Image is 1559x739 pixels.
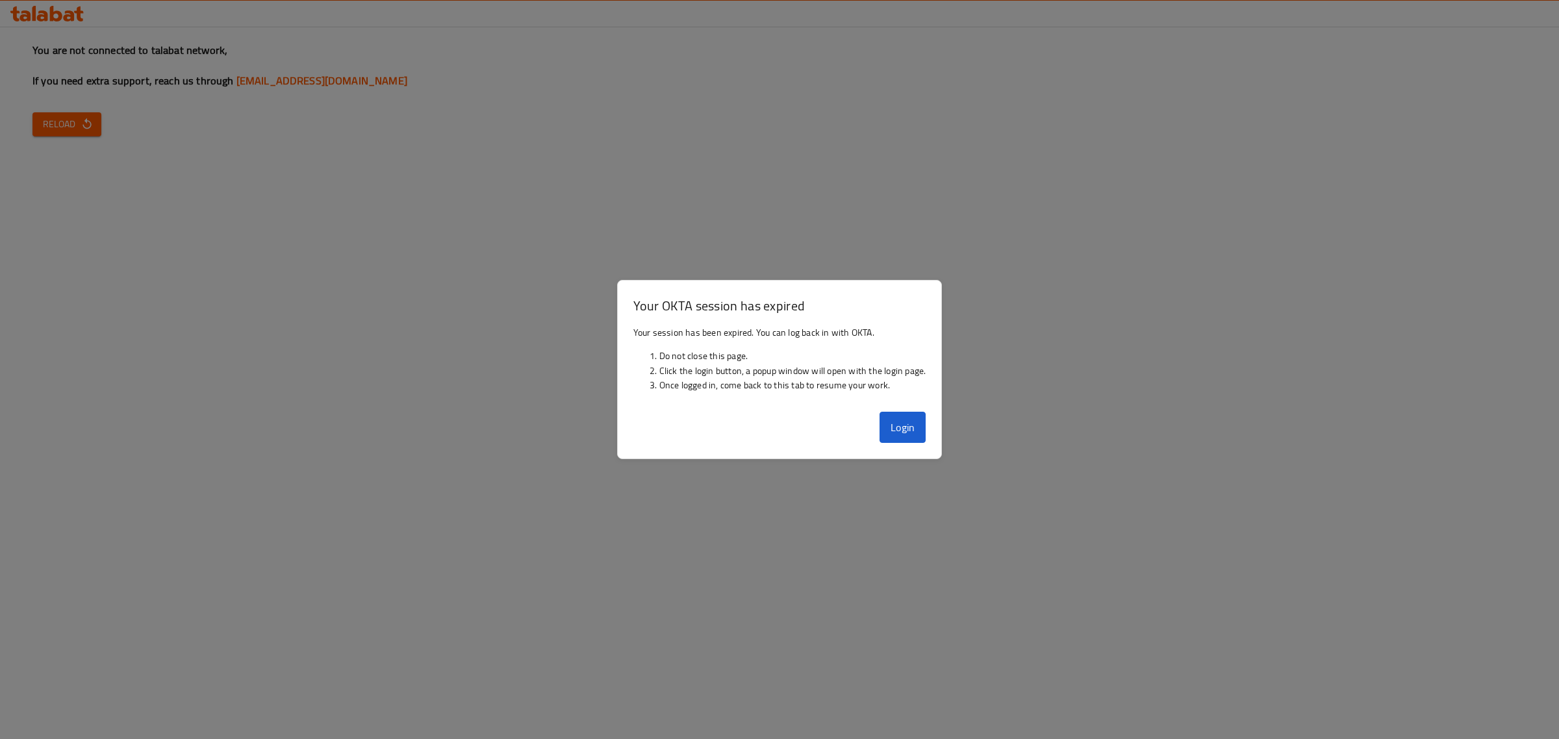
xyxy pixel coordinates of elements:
[659,349,926,363] li: Do not close this page.
[659,364,926,378] li: Click the login button, a popup window will open with the login page.
[659,378,926,392] li: Once logged in, come back to this tab to resume your work.
[618,320,942,407] div: Your session has been expired. You can log back in with OKTA.
[880,412,926,443] button: Login
[633,296,926,315] h3: Your OKTA session has expired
